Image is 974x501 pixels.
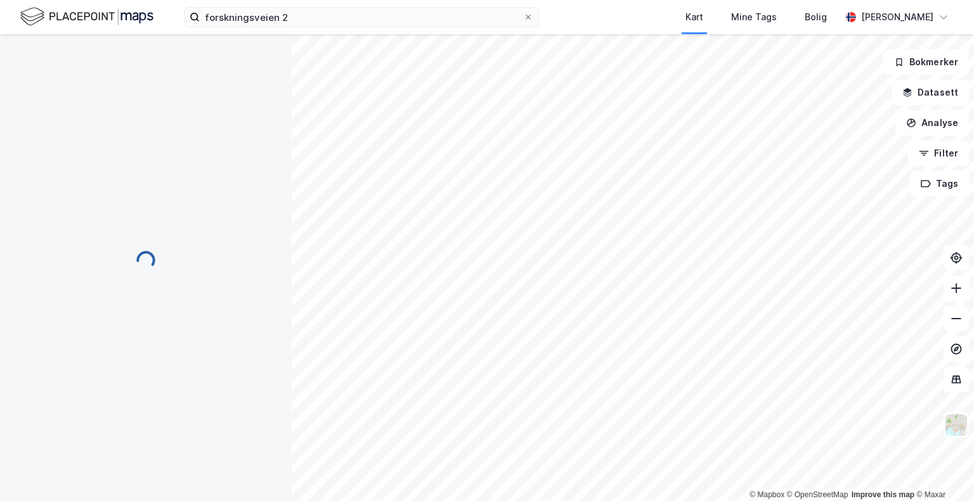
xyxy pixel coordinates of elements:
img: logo.f888ab2527a4732fd821a326f86c7f29.svg [20,6,153,28]
div: [PERSON_NAME] [861,10,933,25]
div: Kontrollprogram for chat [911,440,974,501]
a: Mapbox [750,490,784,499]
div: Mine Tags [731,10,777,25]
button: Filter [908,141,969,166]
a: OpenStreetMap [787,490,848,499]
div: Bolig [805,10,827,25]
a: Improve this map [852,490,914,499]
button: Datasett [892,80,969,105]
button: Tags [910,171,969,196]
button: Bokmerker [883,49,969,75]
button: Analyse [895,110,969,136]
iframe: Chat Widget [911,440,974,501]
input: Søk på adresse, matrikkel, gårdeiere, leietakere eller personer [200,8,523,27]
img: spinner.a6d8c91a73a9ac5275cf975e30b51cfb.svg [136,250,156,270]
div: Kart [685,10,703,25]
img: Z [944,413,968,437]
